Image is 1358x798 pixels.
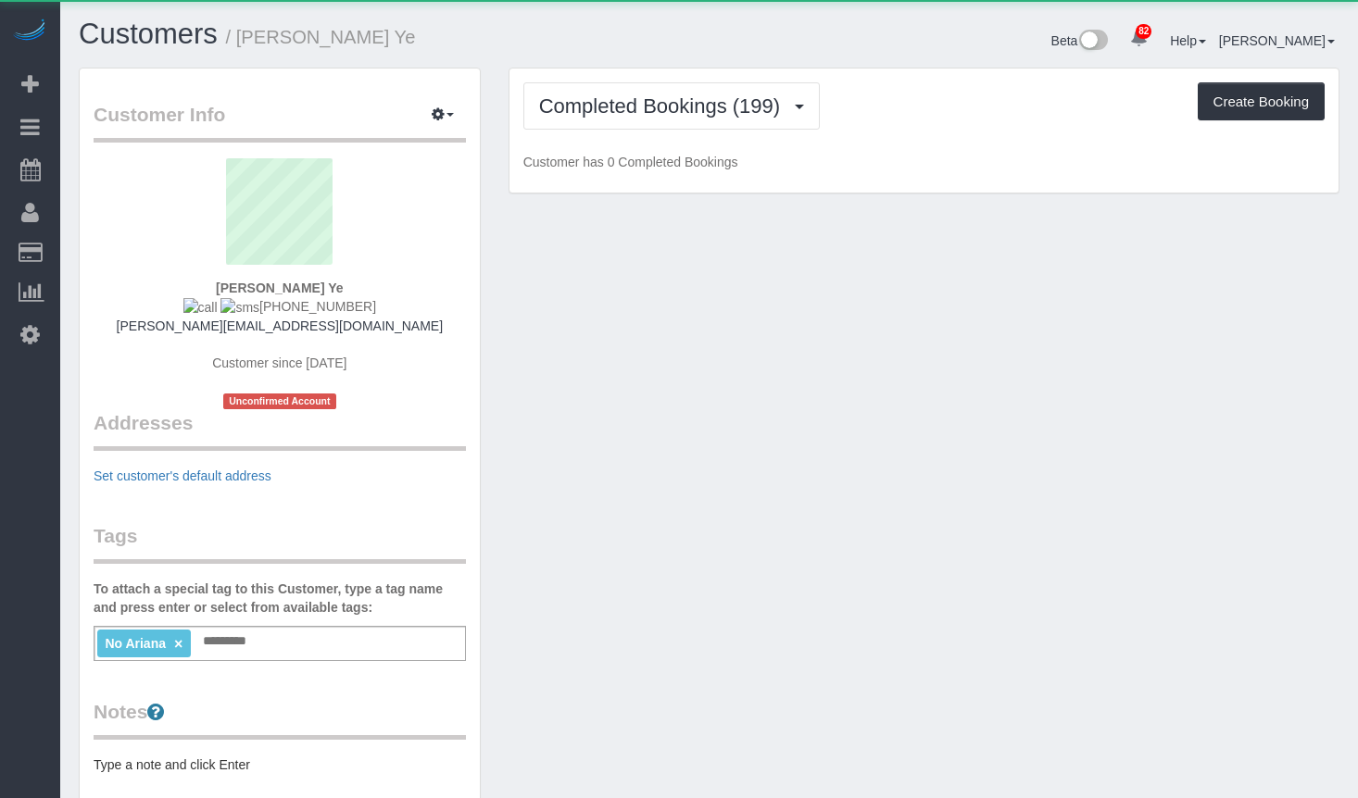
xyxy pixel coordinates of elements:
span: No Ariana [105,636,166,651]
small: / [PERSON_NAME] Ye [226,27,416,47]
span: [PHONE_NUMBER] [183,299,377,314]
span: Unconfirmed Account [223,393,336,409]
a: 82 [1121,19,1157,59]
a: [PERSON_NAME] [1219,33,1335,48]
button: Create Booking [1198,82,1325,121]
legend: Tags [94,522,466,564]
p: Customer has 0 Completed Bookings [523,153,1325,171]
span: Completed Bookings (199) [539,94,789,118]
legend: Notes [94,698,466,740]
img: call [183,298,218,317]
legend: Customer Info [94,101,466,143]
img: Automaid Logo [11,19,48,44]
img: New interface [1077,30,1108,54]
pre: Type a note and click Enter [94,755,466,774]
span: Customer since [DATE] [212,355,346,370]
a: Help [1170,33,1206,48]
img: sms [220,298,259,317]
button: Completed Bookings (199) [523,82,821,130]
a: Customers [79,18,218,50]
a: × [174,636,182,652]
label: To attach a special tag to this Customer, type a tag name and press enter or select from availabl... [94,580,466,617]
a: [PERSON_NAME][EMAIL_ADDRESS][DOMAIN_NAME] [117,318,443,333]
strong: [PERSON_NAME] Ye [216,281,343,295]
a: Beta [1051,33,1109,48]
span: 82 [1136,24,1151,39]
a: Set customer's default address [94,468,271,483]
